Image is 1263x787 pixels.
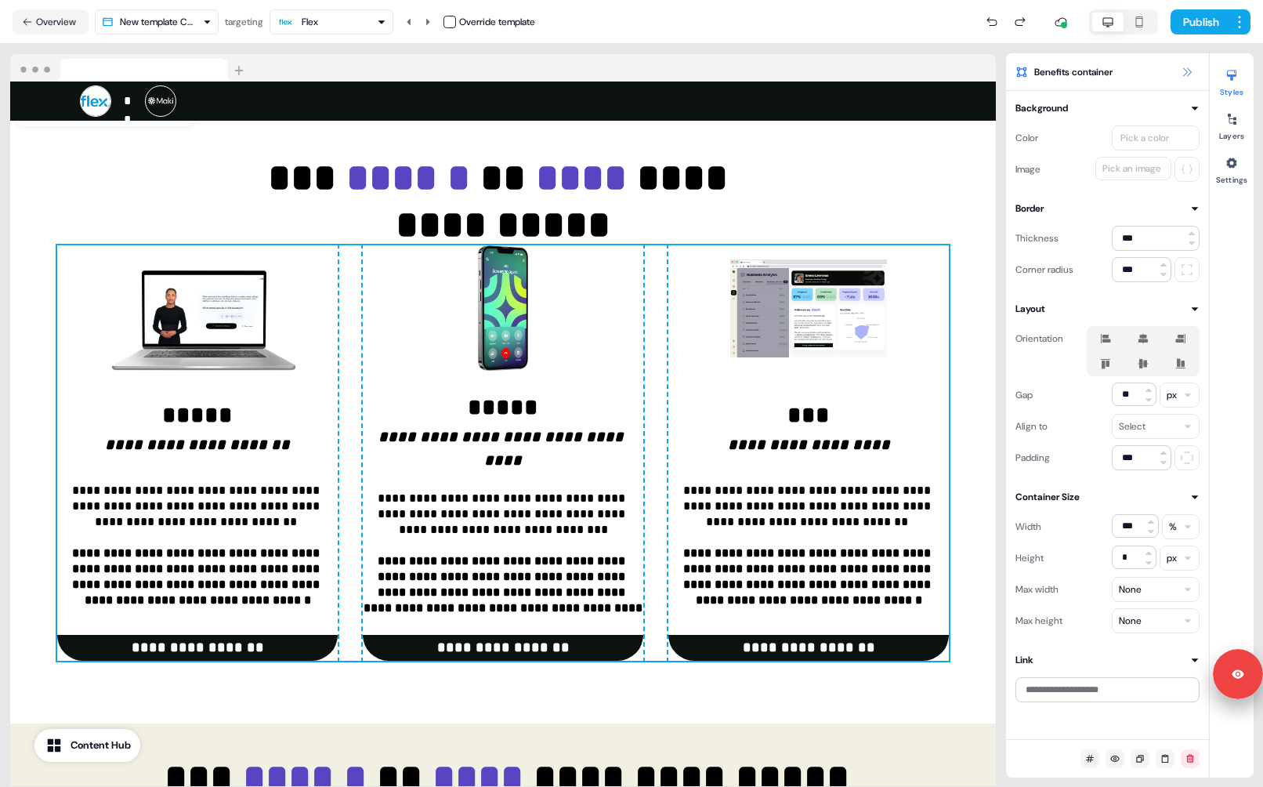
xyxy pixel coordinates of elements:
[1015,445,1050,470] div: Padding
[1117,130,1172,146] div: Pick a color
[13,9,89,34] button: Overview
[1015,326,1063,351] div: Orientation
[1015,201,1044,216] div: Border
[1015,100,1068,116] div: Background
[1169,519,1177,535] div: %
[270,9,393,34] button: Flex
[1119,419,1145,434] div: Select
[1015,652,1033,668] div: Link
[120,14,197,30] div: New template Copy
[1015,608,1062,633] div: Max height
[1015,383,1033,408] div: Gap
[1210,151,1254,185] button: Settings
[1034,64,1113,80] span: Benefits container
[1015,301,1200,317] button: Layout
[730,245,887,371] img: Image
[10,54,251,82] img: Browser topbar
[1015,201,1200,216] button: Border
[1095,157,1171,180] button: Pick an image
[1015,257,1073,282] div: Corner radius
[1015,514,1041,539] div: Width
[405,245,601,371] img: Image
[1015,489,1080,505] div: Container Size
[1119,613,1142,629] div: None
[1119,582,1142,597] div: None
[1015,301,1045,317] div: Layout
[71,738,131,753] div: Content Hub
[1015,546,1044,571] div: Height
[1099,161,1164,176] div: Pick an image
[225,14,263,30] div: targeting
[302,14,318,30] div: Flex
[1167,550,1177,566] div: px
[1015,414,1048,439] div: Align to
[1210,107,1254,141] button: Layers
[1015,652,1200,668] button: Link
[1015,125,1038,151] div: Color
[100,245,295,371] img: Image
[34,729,140,762] button: Content Hub
[1171,9,1229,34] button: Publish
[459,14,535,30] div: Override template
[1112,125,1200,151] button: Pick a color
[1167,387,1177,403] div: px
[1015,577,1059,602] div: Max width
[1015,157,1040,182] div: Image
[1210,63,1254,97] button: Styles
[1015,489,1200,505] button: Container Size
[1015,226,1059,251] div: Thickness
[1015,100,1200,116] button: Background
